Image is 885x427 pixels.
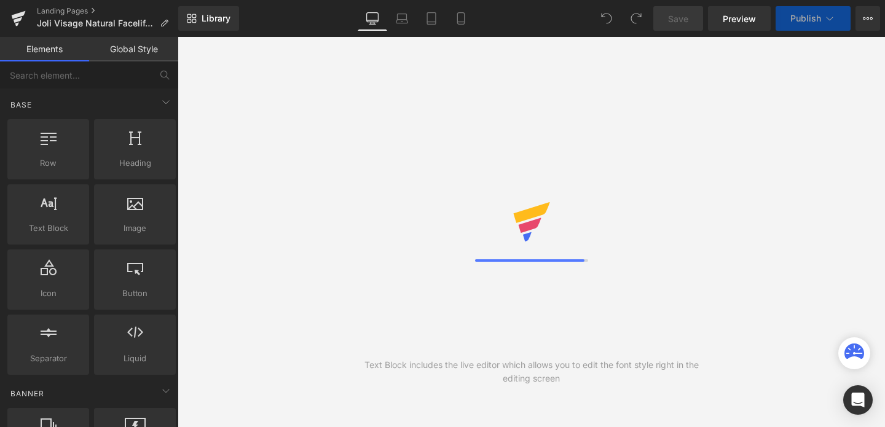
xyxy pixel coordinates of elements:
[202,13,230,24] span: Library
[9,388,45,399] span: Banner
[178,6,239,31] a: New Library
[98,287,172,300] span: Button
[37,6,178,16] a: Landing Pages
[668,12,688,25] span: Save
[98,352,172,365] span: Liquid
[11,222,85,235] span: Text Block
[723,12,756,25] span: Preview
[355,358,709,385] div: Text Block includes the live editor which allows you to edit the font style right in the editing ...
[98,157,172,170] span: Heading
[855,6,880,31] button: More
[9,99,33,111] span: Base
[11,352,85,365] span: Separator
[790,14,821,23] span: Publish
[446,6,476,31] a: Mobile
[11,157,85,170] span: Row
[358,6,387,31] a: Desktop
[37,18,155,28] span: Joli Visage Natural Facelift 69.95
[89,37,178,61] a: Global Style
[624,6,648,31] button: Redo
[594,6,619,31] button: Undo
[98,222,172,235] span: Image
[708,6,771,31] a: Preview
[387,6,417,31] a: Laptop
[776,6,851,31] button: Publish
[11,287,85,300] span: Icon
[417,6,446,31] a: Tablet
[843,385,873,415] div: Open Intercom Messenger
